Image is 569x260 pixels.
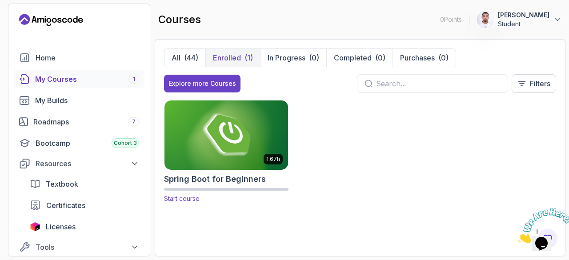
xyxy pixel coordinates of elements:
[498,11,549,20] p: [PERSON_NAME]
[46,200,85,211] span: Certificates
[164,49,205,67] button: All(44)
[36,242,139,252] div: Tools
[172,52,180,63] p: All
[260,49,326,67] button: In Progress(0)
[164,75,240,92] button: Explore more Courses
[376,78,501,89] input: Search...
[477,11,562,28] button: user profile image[PERSON_NAME]Student
[266,156,280,163] p: 1.67h
[14,134,144,152] a: bootcamp
[132,118,136,125] span: 7
[334,52,372,63] p: Completed
[4,4,7,11] span: 1
[14,70,144,88] a: courses
[36,158,139,169] div: Resources
[244,52,253,63] div: (1)
[326,49,393,67] button: Completed(0)
[514,204,569,247] iframe: chat widget
[184,52,198,63] div: (44)
[14,239,144,255] button: Tools
[14,113,144,131] a: roadmaps
[530,78,550,89] p: Filters
[14,156,144,172] button: Resources
[164,173,266,185] h2: Spring Boot for Beginners
[36,52,139,63] div: Home
[36,138,139,148] div: Bootcamp
[24,218,144,236] a: licenses
[168,79,236,88] div: Explore more Courses
[19,13,83,27] a: Landing page
[400,52,435,63] p: Purchases
[35,74,139,84] div: My Courses
[512,74,556,93] button: Filters
[498,20,549,28] p: Student
[14,92,144,109] a: builds
[133,76,135,83] span: 1
[46,221,76,232] span: Licenses
[477,11,494,28] img: user profile image
[438,52,449,63] div: (0)
[30,222,40,231] img: jetbrains icon
[33,116,139,127] div: Roadmaps
[309,52,319,63] div: (0)
[440,15,462,24] p: 0 Points
[375,52,385,63] div: (0)
[24,196,144,214] a: certificates
[205,49,260,67] button: Enrolled(1)
[164,195,200,202] span: Start course
[158,12,201,27] h2: courses
[35,95,139,106] div: My Builds
[4,4,59,39] img: Chat attention grabber
[24,175,144,193] a: textbook
[114,140,137,147] span: Cohort 3
[393,49,456,67] button: Purchases(0)
[268,52,305,63] p: In Progress
[46,179,78,189] span: Textbook
[161,99,291,171] img: Spring Boot for Beginners card
[14,49,144,67] a: home
[213,52,241,63] p: Enrolled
